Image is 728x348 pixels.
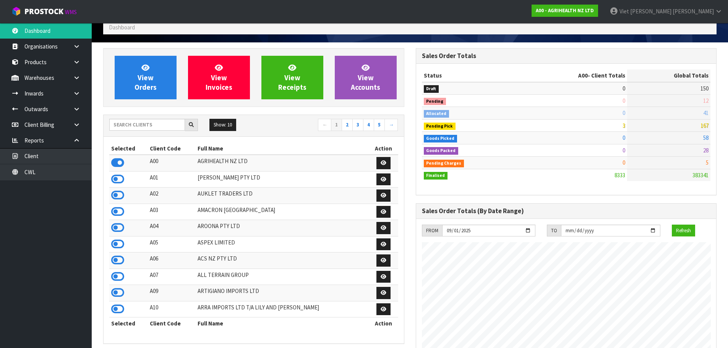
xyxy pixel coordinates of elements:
[424,110,449,118] span: Allocated
[623,109,625,117] span: 0
[196,269,369,285] td: ALL TERRAIN GROUP
[148,269,196,285] td: A07
[335,56,397,99] a: ViewAccounts
[422,225,442,237] div: FROM
[422,207,711,215] h3: Sales Order Totals (By Date Range)
[196,204,369,220] td: AMACRON [GEOGRAPHIC_DATA]
[24,6,63,16] span: ProStock
[196,301,369,317] td: ARRA IMPORTS LTD T/A LILY AND [PERSON_NAME]
[672,225,695,237] button: Refresh
[422,52,711,60] h3: Sales Order Totals
[148,204,196,220] td: A03
[148,301,196,317] td: A10
[623,122,625,129] span: 3
[706,159,709,166] span: 5
[196,220,369,236] td: AROONA PTY LTD
[351,63,380,92] span: View Accounts
[703,134,709,141] span: 58
[692,172,709,179] span: 383341
[352,119,363,131] a: 3
[196,188,369,204] td: AUKLET TRADERS LTD
[532,5,598,17] a: A00 - AGRIHEALTH NZ LTD
[206,63,232,92] span: View Invoices
[623,134,625,141] span: 0
[424,135,457,142] span: Goods Picked
[148,317,196,330] th: Client Code
[148,285,196,301] td: A09
[148,155,196,171] td: A00
[369,142,398,155] th: Action
[188,56,250,99] a: ViewInvoices
[196,142,369,155] th: Full Name
[11,6,21,16] img: cube-alt.png
[424,172,448,180] span: Finalised
[148,188,196,204] td: A02
[384,119,398,131] a: →
[703,147,709,154] span: 28
[278,63,306,92] span: View Receipts
[536,7,594,14] strong: A00 - AGRIHEALTH NZ LTD
[148,142,196,155] th: Client Code
[374,119,385,131] a: 5
[65,8,77,16] small: WMS
[109,119,185,131] input: Search clients
[109,24,135,31] span: Dashboard
[623,97,625,104] span: 0
[196,155,369,171] td: AGRIHEALTH NZ LTD
[148,236,196,253] td: A05
[424,85,439,93] span: Draft
[196,317,369,330] th: Full Name
[700,85,709,92] span: 150
[424,123,456,130] span: Pending Pick
[703,97,709,104] span: 12
[261,56,323,99] a: ViewReceipts
[196,285,369,301] td: ARTIGIANO IMPORTS LTD
[623,147,625,154] span: 0
[109,317,148,330] th: Selected
[148,171,196,188] td: A01
[700,122,709,129] span: 167
[135,63,157,92] span: View Orders
[259,119,398,132] nav: Page navigation
[318,119,331,131] a: ←
[517,70,627,82] th: - Client Totals
[196,236,369,253] td: ASPEX LIMITED
[331,119,342,131] a: 1
[148,220,196,236] td: A04
[547,225,561,237] div: TO
[578,72,588,79] span: A00
[424,98,446,105] span: Pending
[619,8,671,15] span: Viet [PERSON_NAME]
[109,142,148,155] th: Selected
[422,70,517,82] th: Status
[673,8,714,15] span: [PERSON_NAME]
[424,147,459,155] span: Goods Packed
[623,159,625,166] span: 0
[623,85,625,92] span: 0
[196,171,369,188] td: [PERSON_NAME] PTY LTD
[369,317,398,330] th: Action
[196,253,369,269] td: ACS NZ PTY LTD
[703,109,709,117] span: 41
[342,119,353,131] a: 2
[363,119,374,131] a: 4
[424,160,464,167] span: Pending Charges
[627,70,710,82] th: Global Totals
[615,172,625,179] span: 8333
[209,119,236,131] button: Show: 10
[115,56,177,99] a: ViewOrders
[148,253,196,269] td: A06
